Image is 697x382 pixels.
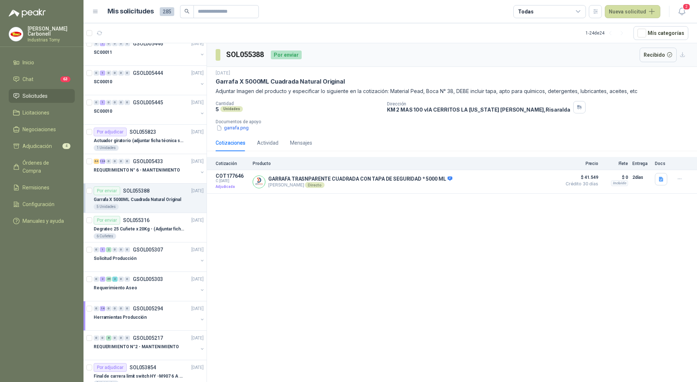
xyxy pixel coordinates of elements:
div: 0 [100,335,105,341]
p: [DATE] [191,40,204,47]
p: 5 [216,106,219,112]
h1: Mis solicitudes [107,6,154,17]
p: REQUERIMIENTO N°2 - MANTENIMIENTO [94,343,179,350]
div: Mensajes [290,139,312,147]
div: 0 [125,335,130,341]
p: GSOL005303 [133,277,163,282]
p: COT177646 [216,173,248,179]
div: 2 [106,247,111,252]
a: Chat63 [9,72,75,86]
img: Company Logo [9,27,23,41]
p: GSOL005433 [133,159,163,164]
p: Requerimiento Aseo [94,285,137,291]
a: Adjudicación4 [9,139,75,153]
p: KM 2 MAS 100 vIA CERRITOS LA [US_STATE] [PERSON_NAME] , Risaralda [387,106,570,113]
a: Por enviarSOL055316[DATE] Degratec 25 Cuñete x 20Kg - (Adjuntar ficha técnica)6 Cuñetes [83,213,207,242]
p: SOL055388 [123,188,150,193]
p: SOL053854 [130,365,156,370]
p: Entrega [632,161,651,166]
div: 0 [106,100,111,105]
button: garrafa.png [216,124,249,132]
div: 0 [94,306,99,311]
div: 0 [94,335,99,341]
p: Precio [562,161,598,166]
a: 0 1 0 0 0 0 GSOL005444[DATE] SC00010 [94,69,205,92]
div: 2 [112,277,118,282]
div: 8 [106,335,111,341]
span: Manuales y ayuda [23,217,64,225]
span: C: [DATE] [216,179,248,183]
p: [DATE] [191,217,204,224]
a: Negociaciones [9,122,75,136]
span: Inicio [23,59,34,67]
button: Mís categorías [633,26,688,40]
div: 0 [125,277,130,282]
div: 0 [112,41,118,46]
div: Actividad [257,139,278,147]
div: 0 [94,100,99,105]
p: Cotización [216,161,248,166]
div: 5 Unidades [94,204,119,210]
a: 0 2 49 2 0 0 GSOL005303[DATE] Requerimiento Aseo [94,275,205,298]
div: 1 [100,71,105,76]
a: 0 14 0 0 0 0 GSOL005294[DATE] Herramientas Producción [94,304,205,327]
p: Garrafa X 5000ML Cuadrada Natural Original [94,196,181,203]
p: 2 días [632,173,651,182]
div: 1 Unidades [94,145,119,151]
span: 2 [682,3,690,10]
div: 1 [100,247,105,252]
p: SC00011 [94,49,112,56]
p: GSOL005217 [133,335,163,341]
div: 0 [125,41,130,46]
p: SC00010 [94,108,112,115]
a: Solicitudes [9,89,75,103]
div: Por enviar [94,186,120,195]
p: [PERSON_NAME] [268,182,452,188]
p: Herramientas Producción [94,314,147,321]
span: 4 [62,143,70,149]
div: Cotizaciones [216,139,245,147]
p: Garrafa X 5000ML Cuadrada Natural Original [216,78,345,85]
button: Recibido [640,48,677,62]
div: 1 [100,41,105,46]
p: GSOL005444 [133,71,163,76]
p: GSOL005307 [133,247,163,252]
div: 0 [106,306,111,311]
p: SOL055316 [123,218,150,223]
a: Por enviarSOL055388[DATE] Garrafa X 5000ML Cuadrada Natural Original5 Unidades [83,184,207,213]
p: Final de carrera limit switch HY -M907 6 A - 250 V a.c [94,373,184,380]
div: 0 [94,41,99,46]
div: 0 [118,41,124,46]
a: Remisiones [9,181,75,194]
p: Dirección [387,101,570,106]
div: Por enviar [94,216,120,225]
div: 0 [125,159,130,164]
div: 0 [106,71,111,76]
div: 0 [118,71,124,76]
p: Actuador giratorio (adjuntar ficha técnica si es diferente a festo) [94,137,184,144]
div: Por adjudicar [94,363,127,372]
div: 0 [112,159,118,164]
a: 64 124 0 0 0 0 GSOL005433[DATE] REQUERIMIENTO N° 6 - MANTENIMIENTO [94,157,205,180]
div: 64 [94,159,99,164]
div: 0 [94,277,99,282]
p: Industrias Tomy [28,38,75,42]
span: search [184,9,189,14]
a: 0 0 8 0 0 0 GSOL005217[DATE] REQUERIMIENTO N°2 - MANTENIMIENTO [94,334,205,357]
p: [DATE] [191,129,204,136]
div: 1 [100,100,105,105]
div: 0 [112,100,118,105]
p: Flete [603,161,628,166]
div: Unidades [220,106,243,112]
div: 0 [112,335,118,341]
p: Adjuntar Imagen del producto y especificar lo siguiente en la cotización: Material Pead, Boca N° ... [216,87,688,95]
span: Crédito 30 días [562,182,598,186]
div: 0 [118,306,124,311]
p: GARRAFA TRASNPARENTE CUADRADA CON TAPA DE SEGURIDAD * 5000 ML [268,176,452,182]
p: [DATE] [191,70,204,77]
a: Órdenes de Compra [9,156,75,178]
img: Logo peakr [9,9,46,17]
div: 0 [125,100,130,105]
p: [DATE] [216,70,230,77]
span: Chat [23,75,33,83]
